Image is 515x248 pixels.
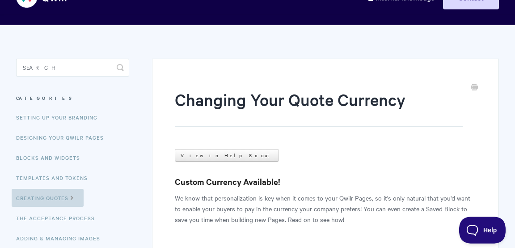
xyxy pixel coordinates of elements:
[175,149,279,162] a: View in Help Scout
[471,83,478,93] a: Print this Article
[16,209,101,227] a: The Acceptance Process
[175,175,476,188] h3: Custom Currency Available!
[16,108,104,126] a: Setting up your Branding
[16,149,87,167] a: Blocks and Widgets
[175,88,463,127] h1: Changing Your Quote Currency
[16,229,107,247] a: Adding & Managing Images
[12,189,84,207] a: Creating Quotes
[16,169,94,187] a: Templates and Tokens
[16,90,129,106] h3: Categories
[459,217,506,244] iframe: Toggle Customer Support
[16,59,129,77] input: Search
[16,128,110,146] a: Designing Your Qwilr Pages
[175,192,476,225] p: We know that personalization is key when it comes to your Qwilr Pages, so it's only natural that ...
